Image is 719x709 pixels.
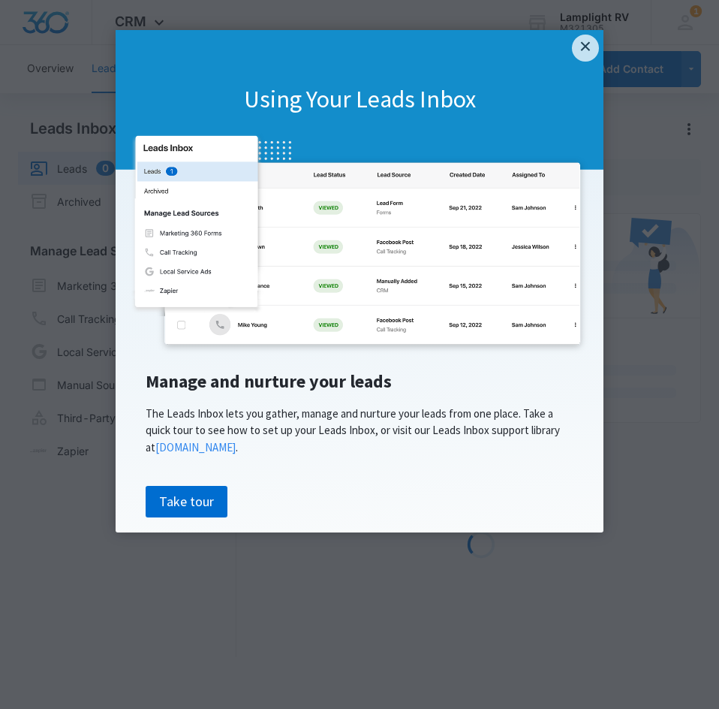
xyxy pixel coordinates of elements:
a: Take tour [146,486,227,517]
h1: Using Your Leads Inbox [116,84,603,116]
a: Close modal [572,35,599,62]
a: [DOMAIN_NAME] [155,440,236,454]
span: The Leads Inbox lets you gather, manage and nurture your leads from one place. Take a quick tour ... [146,406,560,454]
span: Manage and nurture your leads [146,370,392,393]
